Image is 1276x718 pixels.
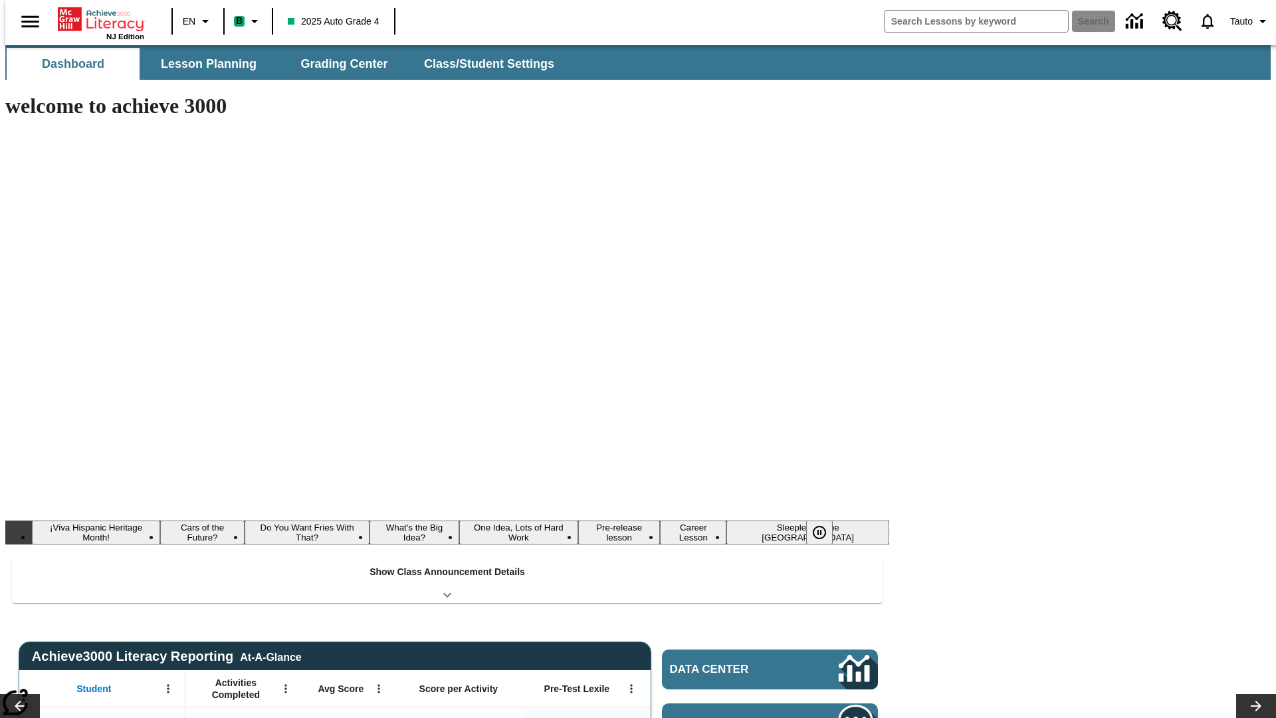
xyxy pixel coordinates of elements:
span: Score per Activity [419,683,498,695]
div: Home [58,5,144,41]
span: Dashboard [42,57,104,72]
button: Open Menu [369,679,389,699]
button: Lesson Planning [142,48,275,80]
button: Slide 4 What's the Big Idea? [370,521,459,544]
a: Notifications [1190,4,1225,39]
button: Slide 2 Cars of the Future? [160,521,245,544]
a: Resource Center, Will open in new tab [1154,3,1190,39]
button: Class/Student Settings [413,48,565,80]
span: Class/Student Settings [424,57,554,72]
p: Show Class Announcement Details [370,565,525,579]
button: Slide 8 Sleepless in the Animal Kingdom [726,521,889,544]
button: Slide 1 ¡Viva Hispanic Heritage Month! [32,521,160,544]
button: Open Menu [276,679,296,699]
span: Activities Completed [192,677,280,701]
span: Avg Score [318,683,364,695]
a: Home [58,6,144,33]
span: EN [183,15,195,29]
a: Data Center [662,650,878,689]
input: search field [885,11,1068,32]
span: B [236,13,243,29]
span: Data Center [670,663,794,676]
span: Achieve3000 Literacy Reporting [32,649,302,664]
button: Profile/Settings [1225,9,1276,33]
button: Slide 5 One Idea, Lots of Hard Work [459,521,579,544]
button: Pause [806,521,833,544]
span: Grading Center [300,57,387,72]
span: Student [76,683,111,695]
span: Lesson Planning [161,57,257,72]
span: NJ Edition [106,33,144,41]
button: Open side menu [11,2,50,41]
button: Boost Class color is mint green. Change class color [229,9,268,33]
button: Grading Center [278,48,411,80]
button: Dashboard [7,48,140,80]
span: Pre-Test Lexile [544,683,610,695]
div: SubNavbar [5,45,1271,80]
a: Data Center [1118,3,1154,40]
div: Show Class Announcement Details [12,557,883,603]
h1: welcome to achieve 3000 [5,94,889,118]
button: Language: EN, Select a language [177,9,219,33]
button: Lesson carousel, Next [1236,694,1276,718]
button: Slide 6 Pre-release lesson [578,521,660,544]
div: Pause [806,521,846,544]
span: Tauto [1230,15,1253,29]
button: Open Menu [158,679,178,699]
button: Slide 3 Do You Want Fries With That? [245,521,370,544]
button: Slide 7 Career Lesson [660,521,726,544]
div: SubNavbar [5,48,566,80]
div: At-A-Glance [240,649,301,663]
span: 2025 Auto Grade 4 [288,15,379,29]
button: Open Menu [621,679,641,699]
